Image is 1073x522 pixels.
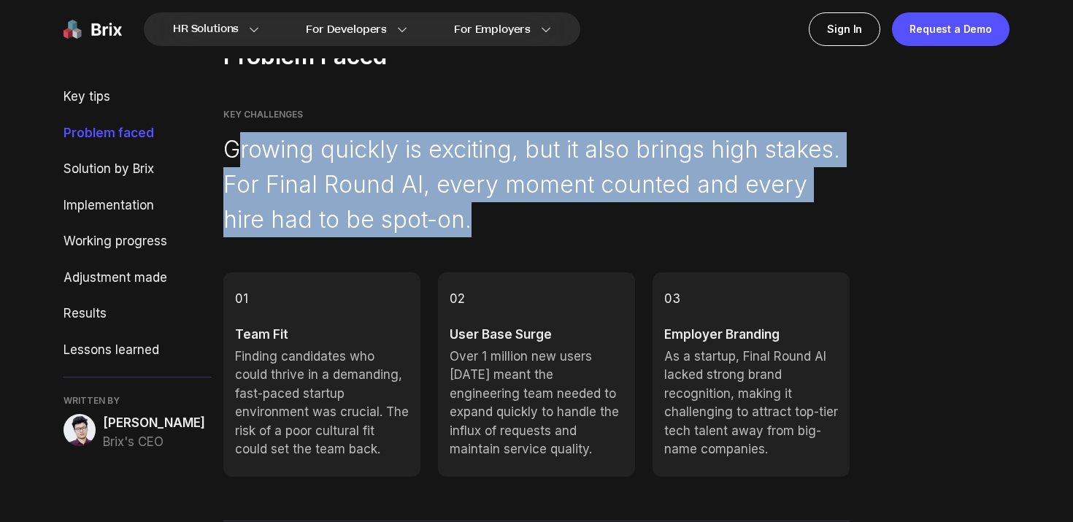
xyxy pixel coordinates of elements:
[223,109,850,120] span: KEY CHALLENGES
[235,326,409,345] span: Team Fit
[64,341,212,360] div: Lessons learned
[235,290,409,309] span: 01
[64,88,212,107] div: Key tips
[173,18,239,41] span: HR Solutions
[450,290,623,309] span: 02
[223,132,850,237] p: Growing quickly is exciting, but it also brings high stakes. For Final Round AI, every moment cou...
[64,414,96,446] img: alex
[664,290,838,309] span: 03
[892,12,1009,46] a: Request a Demo
[64,160,212,179] div: Solution by Brix
[103,414,205,433] span: [PERSON_NAME]
[64,304,212,323] div: Results
[450,326,623,345] span: User Base Surge
[64,269,212,288] div: Adjustment made
[64,124,212,143] div: Problem faced
[450,348,623,459] p: Over 1 million new users [DATE] meant the engineering team needed to expand quickly to handle the...
[664,348,838,459] p: As a startup, Final Round AI lacked strong brand recognition, making it challenging to attract to...
[235,348,409,459] p: Finding candidates who could thrive in a demanding, fast-paced startup environment was crucial. T...
[64,395,212,407] span: WRITTEN BY
[664,326,838,345] span: Employer Branding
[103,433,205,452] span: Brix's CEO
[454,22,531,37] span: For Employers
[64,196,212,215] div: Implementation
[809,12,880,46] a: Sign In
[64,232,212,251] div: Working progress
[306,22,387,37] span: For Developers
